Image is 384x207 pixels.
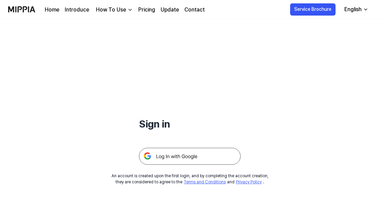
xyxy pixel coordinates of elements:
a: Update [161,6,179,14]
a: Introduce [65,6,89,14]
button: How To Use [95,6,133,14]
button: English [339,3,372,16]
div: How To Use [95,6,127,14]
img: 구글 로그인 버튼 [139,148,241,165]
a: Privacy Policy [236,180,262,184]
a: Contact [184,6,205,14]
img: down [127,7,133,13]
h1: Sign in [139,116,241,132]
a: Home [45,6,59,14]
a: Terms and Conditions [184,180,226,184]
div: English [343,5,363,14]
div: An account is created upon the first login, and by completing the account creation, they are cons... [112,173,268,185]
a: Pricing [138,6,155,14]
button: Service Brochure [290,3,336,16]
